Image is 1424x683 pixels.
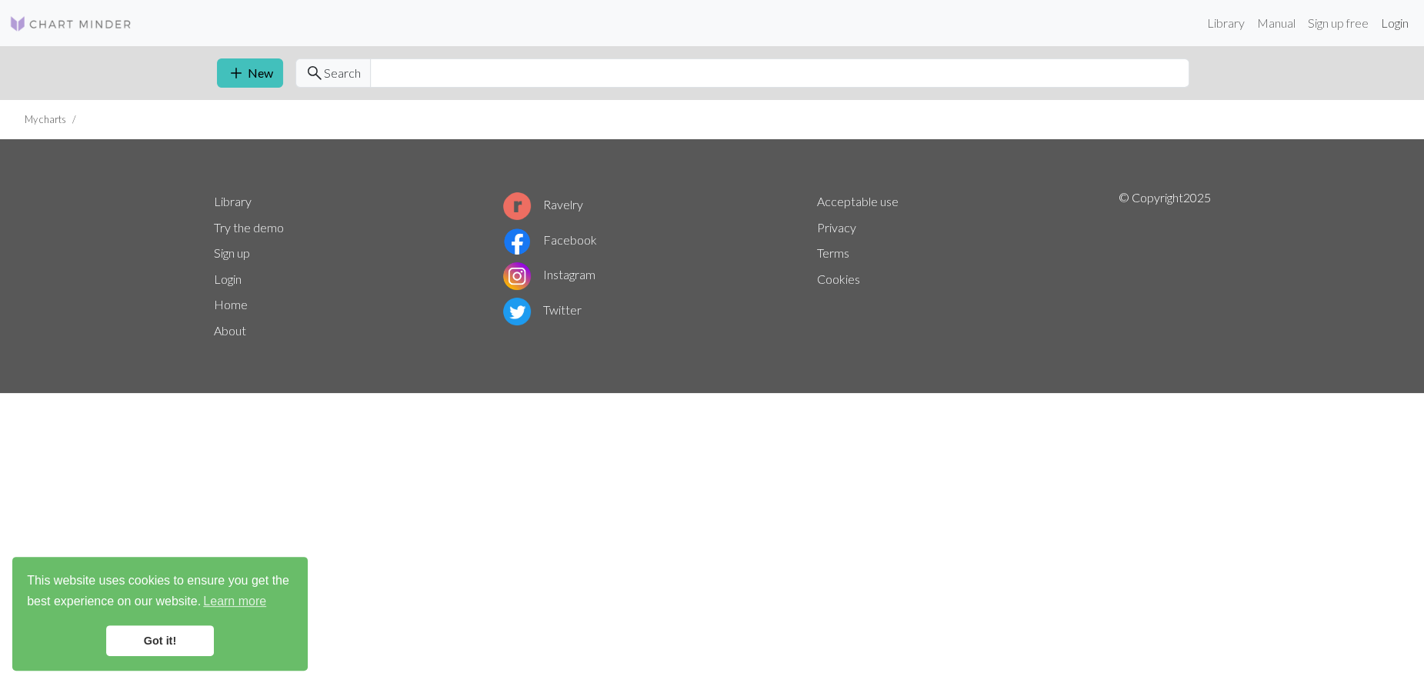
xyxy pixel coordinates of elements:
a: Cookies [817,272,860,286]
img: Twitter logo [503,298,531,325]
a: Try the demo [214,220,284,235]
span: This website uses cookies to ensure you get the best experience on our website. [27,571,293,613]
img: Facebook logo [503,228,531,255]
li: My charts [25,112,66,127]
a: Terms [817,245,849,260]
a: learn more about cookies [201,590,268,613]
a: Login [214,272,242,286]
a: New [217,58,283,88]
img: Logo [9,15,132,33]
a: Ravelry [503,197,583,212]
a: Sign up [214,245,250,260]
a: Twitter [503,302,582,317]
a: Privacy [817,220,856,235]
a: dismiss cookie message [106,625,214,656]
img: Ravelry logo [503,192,531,220]
a: Sign up free [1302,8,1375,38]
span: add [227,62,245,84]
a: Login [1375,8,1415,38]
img: Instagram logo [503,262,531,290]
a: Library [1201,8,1251,38]
a: Library [214,194,252,208]
a: About [214,323,246,338]
span: Search [324,64,361,82]
div: cookieconsent [12,557,308,671]
p: © Copyright 2025 [1118,188,1210,344]
a: Facebook [503,232,597,247]
span: search [305,62,324,84]
a: Manual [1251,8,1302,38]
a: Acceptable use [817,194,899,208]
a: Home [214,297,248,312]
a: Instagram [503,267,595,282]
